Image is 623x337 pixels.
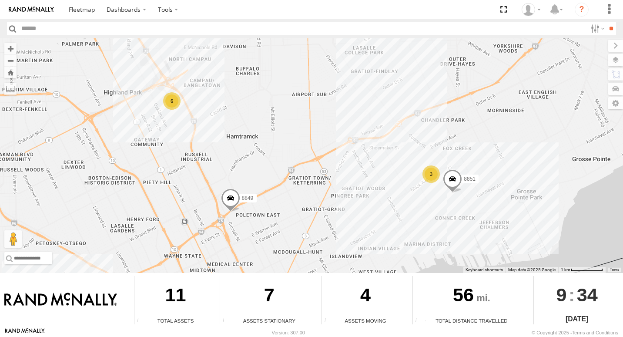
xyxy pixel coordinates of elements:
[519,3,544,16] div: Valeo Dash
[572,330,618,335] a: Terms and Conditions
[242,195,254,201] span: 8849
[4,43,17,54] button: Zoom in
[134,317,217,324] div: Total Assets
[4,230,22,248] button: Drag Pegman onto the map to open Street View
[422,165,440,183] div: 3
[220,276,318,317] div: 7
[4,293,117,307] img: Rand McNally
[322,318,335,324] div: Total number of assets current in transit.
[322,276,409,317] div: 4
[9,7,54,13] img: rand-logo.svg
[558,267,606,273] button: Map Scale: 1 km per 71 pixels
[556,276,567,313] span: 9
[575,3,589,17] i: ?
[220,317,318,324] div: Assets Stationary
[413,276,531,317] div: 56
[134,276,217,317] div: 11
[220,318,233,324] div: Total number of assets current stationary.
[587,22,606,35] label: Search Filter Options
[608,97,623,109] label: Map Settings
[134,318,147,324] div: Total number of Enabled Assets
[4,54,17,67] button: Zoom out
[464,176,476,182] span: 8851
[5,328,45,337] a: Visit our Website
[508,267,556,272] span: Map data ©2025 Google
[610,268,619,271] a: Terms (opens in new tab)
[163,92,181,110] div: 6
[466,267,503,273] button: Keyboard shortcuts
[413,318,426,324] div: Total distance travelled by all assets within specified date range and applied filters
[561,267,570,272] span: 1 km
[534,314,620,324] div: [DATE]
[577,276,598,313] span: 34
[413,317,531,324] div: Total Distance Travelled
[4,67,17,78] button: Zoom Home
[532,330,618,335] div: © Copyright 2025 -
[272,330,305,335] div: Version: 307.00
[4,83,17,95] label: Measure
[534,276,620,313] div: :
[322,317,409,324] div: Assets Moving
